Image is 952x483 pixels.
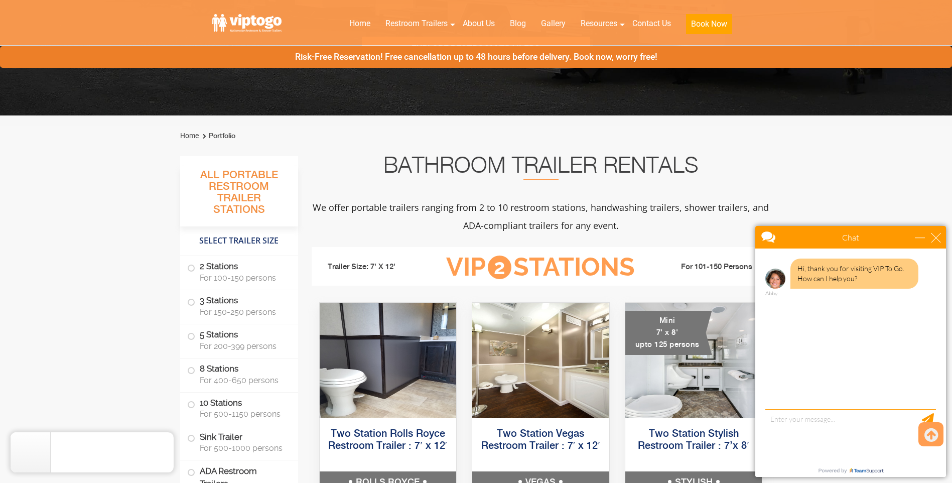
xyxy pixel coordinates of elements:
a: Two Station Stylish Restroom Trailer : 7’x 8′ [638,429,749,451]
a: Gallery [533,13,573,35]
h2: Bathroom Trailer Rentals [312,156,770,180]
div: Mini 7' x 8' upto 125 persons [625,311,712,355]
a: Home [180,132,199,140]
iframe: Live Chat Box [749,220,952,483]
span: For 500-1150 persons [200,409,286,419]
label: Sink Trailer [187,426,291,457]
label: 3 Stations [187,290,291,321]
span: For 200-399 persons [200,341,286,351]
span: 2 [488,256,511,279]
li: Portfolio [200,130,235,142]
a: Restroom Trailers [378,13,455,35]
h3: VIP Stations [431,254,650,281]
a: Resources [573,13,625,35]
img: A mini restroom trailer with two separate stations and separate doors for males and females [625,303,762,418]
span: For 400-650 persons [200,376,286,385]
button: Book Now [686,14,732,34]
h3: All Portable Restroom Trailer Stations [180,166,298,226]
p: We offer portable trailers ranging from 2 to 10 restroom stations, handwashing trailers, shower t... [312,198,770,234]
span: For 150-250 persons [200,307,286,317]
a: Book Now [678,13,740,40]
img: Side view of two station restroom trailer with separate doors for males and females [320,303,457,418]
li: Trailer Size: 7' X 12' [319,252,431,282]
img: Side view of two station restroom trailer with separate doors for males and females [472,303,609,418]
label: 10 Stations [187,393,291,424]
h4: Select Trailer Size [180,231,298,251]
a: Home [342,13,378,35]
label: 2 Stations [187,256,291,287]
label: 5 Stations [187,324,291,355]
li: For 101-150 Persons [651,261,763,273]
a: Two Station Rolls Royce Restroom Trailer : 7′ x 12′ [328,429,447,451]
a: Two Station Vegas Restroom Trailer : 7′ x 12′ [481,429,600,451]
span: For 100-150 persons [200,273,286,283]
label: 8 Stations [187,358,291,390]
a: Contact Us [625,13,678,35]
span: For 500-1000 persons [200,443,286,453]
a: Blog [502,13,533,35]
a: About Us [455,13,502,35]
